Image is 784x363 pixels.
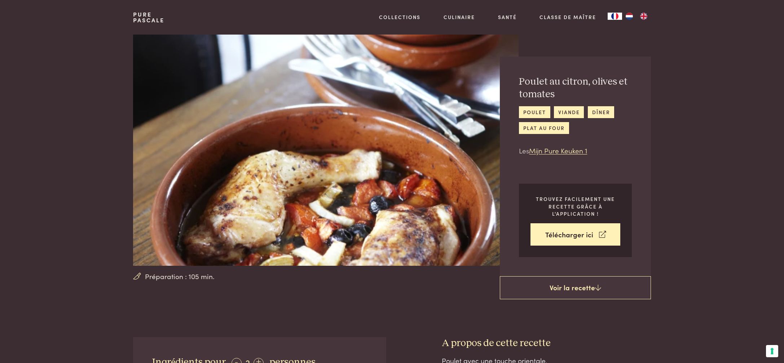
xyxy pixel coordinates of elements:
a: Mijn Pure Keuken 1 [529,145,587,155]
a: FR [608,13,622,20]
a: EN [637,13,651,20]
a: poulet [519,106,550,118]
a: viande [554,106,584,118]
h2: Poulet au citron, olives et tomates [519,76,632,100]
p: Les [519,145,632,156]
a: Classe de maître [539,13,596,21]
a: NL [622,13,637,20]
a: plat au four [519,122,569,134]
h3: A propos de cette recette [442,337,651,350]
div: Language [608,13,622,20]
ul: Language list [622,13,651,20]
a: Voir la recette [500,276,651,299]
a: Culinaire [444,13,475,21]
a: dîner [588,106,614,118]
a: Télécharger ici [530,223,620,246]
a: Collections [379,13,420,21]
p: Trouvez facilement une recette grâce à l'application ! [530,195,620,218]
img: Poulet au citron, olives et tomates [133,35,519,266]
span: Préparation : 105 min. [145,271,215,282]
aside: Language selected: Français [608,13,651,20]
a: PurePascale [133,12,164,23]
button: Vos préférences en matière de consentement pour les technologies de suivi [766,345,778,357]
a: Santé [498,13,517,21]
